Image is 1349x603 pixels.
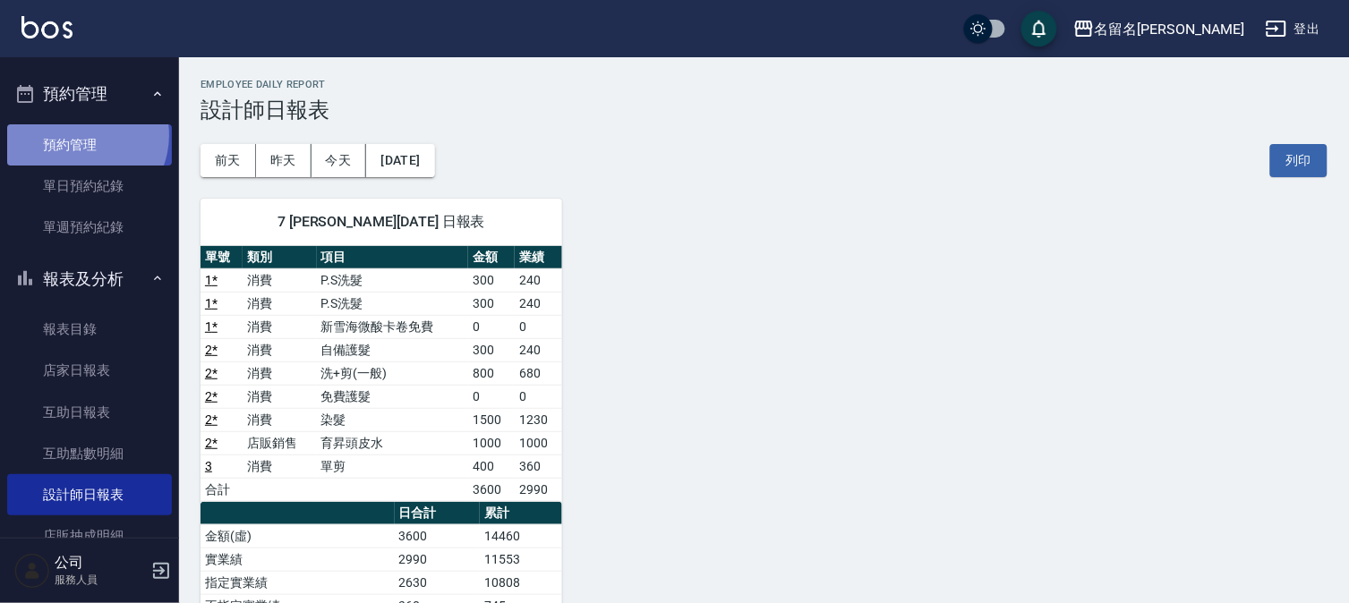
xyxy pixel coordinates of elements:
td: 實業績 [201,548,395,571]
th: 累計 [480,502,562,525]
td: 2990 [515,478,561,501]
button: 前天 [201,144,256,177]
span: 7 [PERSON_NAME][DATE] 日報表 [222,213,541,231]
a: 單日預約紀錄 [7,166,172,207]
th: 金額 [468,246,515,269]
button: 名留名[PERSON_NAME] [1066,11,1251,47]
td: 消費 [243,338,316,361]
th: 項目 [317,246,468,269]
td: 自備護髮 [317,338,468,361]
td: 免費護髮 [317,385,468,408]
img: Person [14,553,50,589]
td: 單剪 [317,454,468,478]
td: 2630 [395,571,481,594]
td: 800 [468,361,515,385]
td: 11553 [480,548,562,571]
td: 消費 [243,315,316,338]
td: 洗+剪(一般) [317,361,468,385]
td: 染髮 [317,408,468,431]
td: 1000 [515,431,561,454]
button: 今天 [312,144,367,177]
button: 列印 [1270,144,1328,177]
td: 金額(虛) [201,524,395,548]
td: 消費 [243,408,316,431]
td: 300 [468,292,515,315]
td: 400 [468,454,515,478]
table: a dense table [201,246,562,502]
td: 消費 [243,361,316,385]
td: 300 [468,338,515,361]
button: 預約管理 [7,71,172,117]
td: 2990 [395,548,481,571]
td: 10808 [480,571,562,594]
td: 0 [468,315,515,338]
td: 消費 [243,268,316,292]
td: 680 [515,361,561,385]
a: 互助日報表 [7,392,172,433]
td: 240 [515,338,561,361]
a: 互助點數明細 [7,433,172,474]
td: 14460 [480,524,562,548]
a: 報表目錄 [7,309,172,350]
button: 登出 [1259,13,1328,46]
th: 單號 [201,246,243,269]
td: 1000 [468,431,515,454]
td: 育昇頭皮水 [317,431,468,454]
td: 1500 [468,408,515,431]
td: 3600 [395,524,481,548]
td: 消費 [243,292,316,315]
td: 240 [515,292,561,315]
td: P.S洗髮 [317,292,468,315]
td: 合計 [201,478,243,501]
a: 預約管理 [7,124,172,166]
td: 1230 [515,408,561,431]
td: 店販銷售 [243,431,316,454]
td: 新雪海微酸卡卷免費 [317,315,468,338]
td: 300 [468,268,515,292]
td: 0 [515,385,561,408]
img: Logo [21,16,73,38]
td: 消費 [243,454,316,478]
th: 日合計 [395,502,481,525]
button: [DATE] [366,144,434,177]
td: 0 [468,385,515,408]
a: 店家日報表 [7,350,172,391]
h2: Employee Daily Report [201,79,1328,90]
td: 0 [515,315,561,338]
div: 名留名[PERSON_NAME] [1095,18,1244,40]
button: 報表及分析 [7,256,172,302]
button: 昨天 [256,144,312,177]
a: 3 [205,459,212,473]
td: P.S洗髮 [317,268,468,292]
th: 類別 [243,246,316,269]
h3: 設計師日報表 [201,98,1328,123]
p: 服務人員 [55,572,146,588]
td: 指定實業績 [201,571,395,594]
h5: 公司 [55,554,146,572]
th: 業績 [515,246,561,269]
td: 360 [515,454,561,478]
a: 設計師日報表 [7,474,172,515]
a: 單週預約紀錄 [7,207,172,248]
a: 店販抽成明細 [7,515,172,556]
td: 3600 [468,478,515,501]
td: 240 [515,268,561,292]
button: save [1021,11,1057,47]
td: 消費 [243,385,316,408]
